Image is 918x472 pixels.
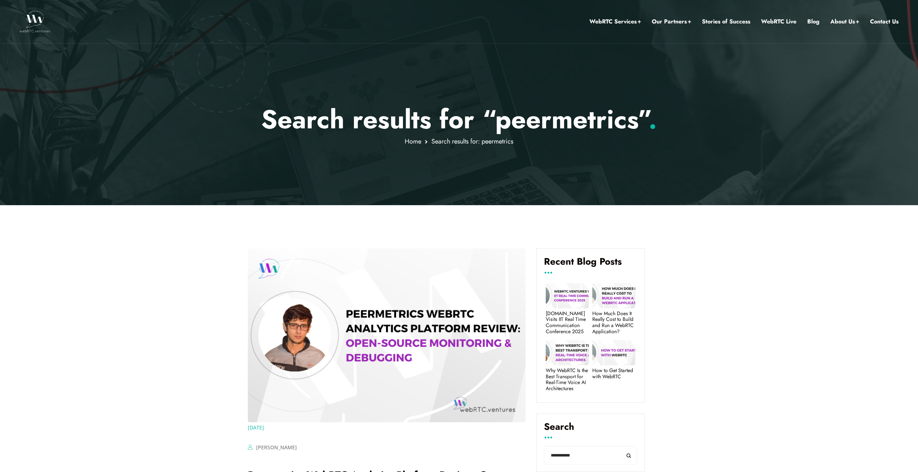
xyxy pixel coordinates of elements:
[870,17,899,26] a: Contact Us
[592,367,635,380] a: How to Get Started with WebRTC
[761,17,796,26] a: WebRTC Live
[702,17,750,26] a: Stories of Success
[248,422,264,433] a: [DATE]
[248,104,670,135] h1: Search results for “peermetrics”
[649,101,657,138] span: .
[431,137,513,146] span: Search results for: peermetrics
[546,310,589,335] a: [DOMAIN_NAME] Visits IIT Real Time Communication Conference 2025
[621,446,637,464] button: Search
[544,421,637,438] label: Search
[405,137,421,146] a: Home
[589,17,641,26] a: WebRTC Services
[652,17,691,26] a: Our Partners
[807,17,820,26] a: Blog
[19,11,50,32] img: WebRTC.ventures
[544,256,637,273] h4: Recent Blog Posts
[592,310,635,335] a: How Much Does It Really Cost to Build and Run a WebRTC Application?
[830,17,859,26] a: About Us
[546,367,589,392] a: Why WebRTC Is the Best Transport for Real-Time Voice AI Architectures
[256,444,297,451] a: [PERSON_NAME]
